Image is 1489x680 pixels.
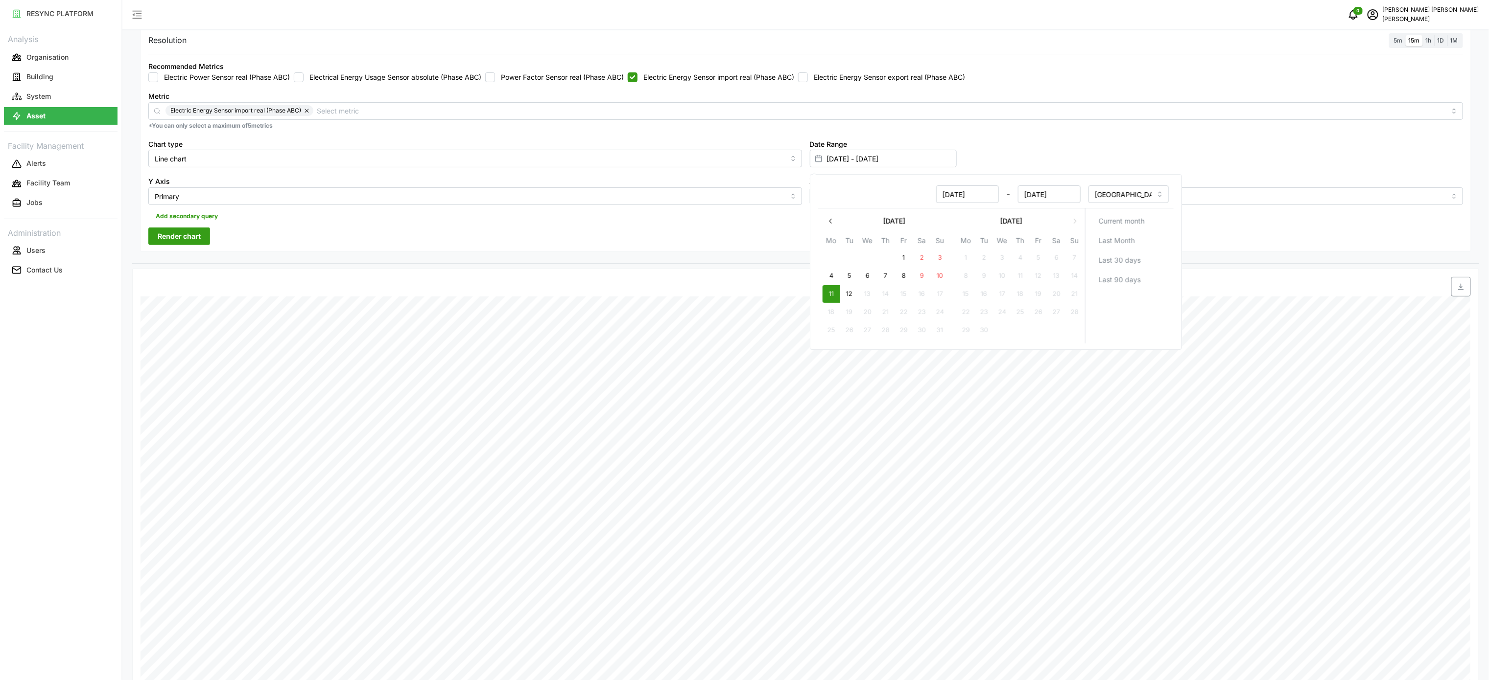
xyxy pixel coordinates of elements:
span: 5m [1394,37,1403,44]
label: Date Range [810,139,848,150]
button: 12 September 2025 [1029,267,1047,285]
button: 31 August 2025 [931,321,948,339]
button: Contact Us [4,261,118,279]
button: 1 August 2025 [895,249,912,267]
button: 11 September 2025 [1011,267,1029,285]
span: 1h [1426,37,1432,44]
button: Last 90 days [1089,271,1170,289]
button: 6 September 2025 [1047,249,1065,267]
a: Users [4,241,118,260]
button: Jobs [4,194,118,212]
p: Contact Us [26,265,63,275]
span: Current month [1098,213,1144,229]
div: Settings [132,24,1479,264]
button: System [4,88,118,105]
button: 17 September 2025 [993,285,1011,303]
button: 29 September 2025 [957,321,974,339]
a: Contact Us [4,260,118,280]
button: 9 August 2025 [913,267,930,285]
span: 0 [1357,7,1360,14]
p: RESYNC PLATFORM [26,9,94,19]
button: 27 August 2025 [858,321,876,339]
p: Organisation [26,52,69,62]
th: Sa [1047,235,1065,249]
button: 24 August 2025 [931,303,948,321]
button: Current month [1089,212,1170,230]
button: 30 August 2025 [913,321,930,339]
p: Analysis [4,31,118,45]
button: 28 September 2025 [1065,303,1083,321]
p: [PERSON_NAME] [1383,15,1479,24]
label: Electric Energy Sensor import real (Phase ABC) [638,72,794,82]
button: 16 August 2025 [913,285,930,303]
button: 30 September 2025 [975,321,993,339]
button: [DATE] [957,212,1066,230]
button: 3 August 2025 [931,249,948,267]
button: Facility Team [4,175,118,192]
a: Asset [4,106,118,126]
label: Power Factor Sensor real (Phase ABC) [495,72,624,82]
a: System [4,87,118,106]
button: 22 September 2025 [957,303,974,321]
p: Administration [4,225,118,239]
button: 4 September 2025 [1011,249,1029,267]
button: Add secondary query [148,209,225,224]
button: 16 September 2025 [975,285,993,303]
button: 26 September 2025 [1029,303,1047,321]
th: Su [931,235,949,249]
button: 12 August 2025 [840,285,858,303]
a: RESYNC PLATFORM [4,4,118,23]
p: Jobs [26,198,43,207]
th: We [993,235,1011,249]
button: 25 August 2025 [822,321,840,339]
button: schedule [1363,5,1383,24]
button: 25 September 2025 [1011,303,1029,321]
button: 28 August 2025 [876,321,894,339]
label: Chart type [148,139,183,150]
a: Organisation [4,47,118,67]
p: Asset [26,111,46,121]
p: Resolution [148,34,187,46]
button: Render chart [148,227,210,245]
span: Last Month [1098,232,1134,249]
th: Tu [975,235,993,249]
label: Metric [148,91,169,102]
span: Last 90 days [1098,272,1140,288]
button: 21 September 2025 [1065,285,1083,303]
button: 8 September 2025 [957,267,974,285]
span: Add secondary query [156,209,218,223]
span: Render chart [158,228,201,245]
button: 26 August 2025 [840,321,858,339]
button: 19 September 2025 [1029,285,1047,303]
button: 19 August 2025 [840,303,858,321]
p: System [26,91,51,101]
div: - [823,185,1081,203]
button: 5 August 2025 [840,267,858,285]
button: 27 September 2025 [1047,303,1065,321]
button: 6 August 2025 [858,267,876,285]
a: Alerts [4,154,118,174]
a: Building [4,67,118,87]
div: Select date range [810,174,1182,350]
label: Electrical Energy Usage Sensor absolute (Phase ABC) [304,72,481,82]
input: Select chart type [148,150,802,167]
th: Mo [822,235,840,249]
th: Th [876,235,895,249]
button: 13 August 2025 [858,285,876,303]
button: Alerts [4,155,118,173]
button: Building [4,68,118,86]
input: Select Y axis [148,187,802,205]
span: 1M [1450,37,1458,44]
p: *You can only select a maximum of 5 metrics [148,122,1463,130]
th: Su [1065,235,1084,249]
input: Select date range [810,150,957,167]
button: 1 September 2025 [957,249,974,267]
button: 18 September 2025 [1011,285,1029,303]
p: Users [26,246,46,255]
th: Sa [913,235,931,249]
button: 7 August 2025 [876,267,894,285]
button: Users [4,242,118,259]
button: Last Month [1089,232,1170,249]
button: 14 September 2025 [1065,267,1083,285]
button: 8 August 2025 [895,267,912,285]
